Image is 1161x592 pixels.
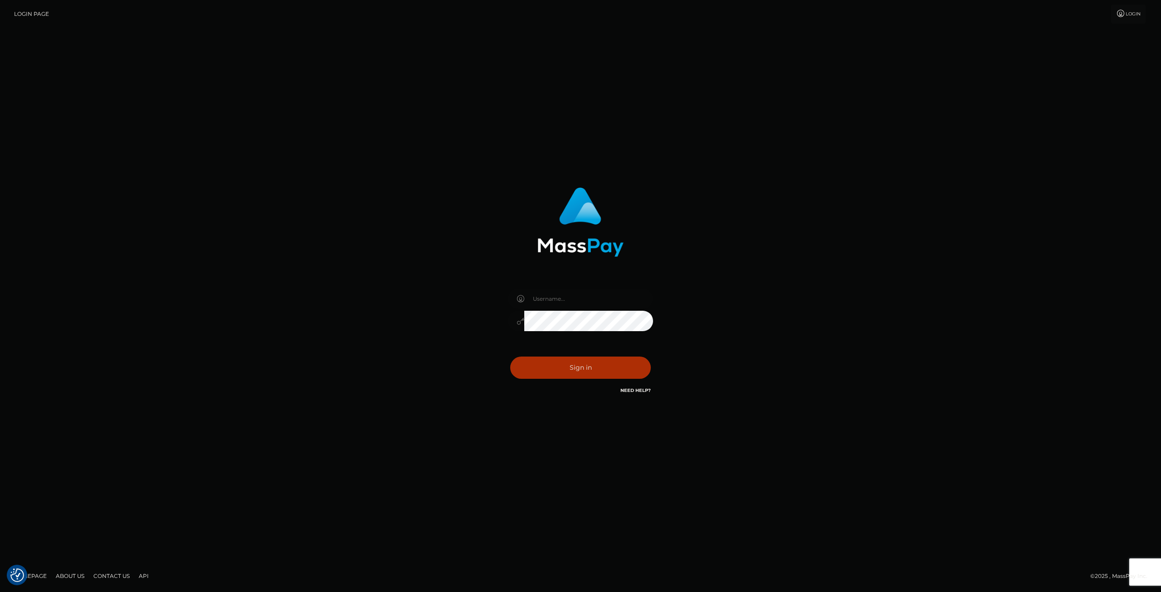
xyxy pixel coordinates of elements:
a: About Us [52,569,88,583]
input: Username... [524,289,653,309]
a: Login [1111,5,1146,24]
a: Homepage [10,569,50,583]
a: Login Page [14,5,49,24]
a: Contact Us [90,569,133,583]
a: API [135,569,152,583]
img: MassPay Login [537,187,624,257]
button: Sign in [510,357,651,379]
img: Revisit consent button [10,568,24,582]
a: Need Help? [620,387,651,393]
div: © 2025 , MassPay Inc. [1090,571,1154,581]
button: Consent Preferences [10,568,24,582]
